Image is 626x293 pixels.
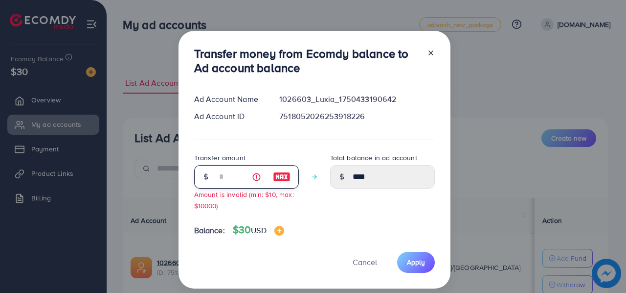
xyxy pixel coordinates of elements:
[397,252,435,273] button: Apply
[407,257,425,267] span: Apply
[186,111,272,122] div: Ad Account ID
[274,226,284,236] img: image
[340,252,389,273] button: Cancel
[194,190,294,210] small: Amount is invalid (min: $10, max: $10000)
[330,153,417,163] label: Total balance in ad account
[273,171,291,183] img: image
[271,94,442,105] div: 1026603_Luxia_1750433190642
[194,225,225,236] span: Balance:
[194,47,419,75] h3: Transfer money from Ecomdy balance to Ad account balance
[186,94,272,105] div: Ad Account Name
[233,224,284,236] h4: $30
[251,225,266,236] span: USD
[271,111,442,122] div: 7518052026253918226
[194,153,246,163] label: Transfer amount
[353,257,377,268] span: Cancel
